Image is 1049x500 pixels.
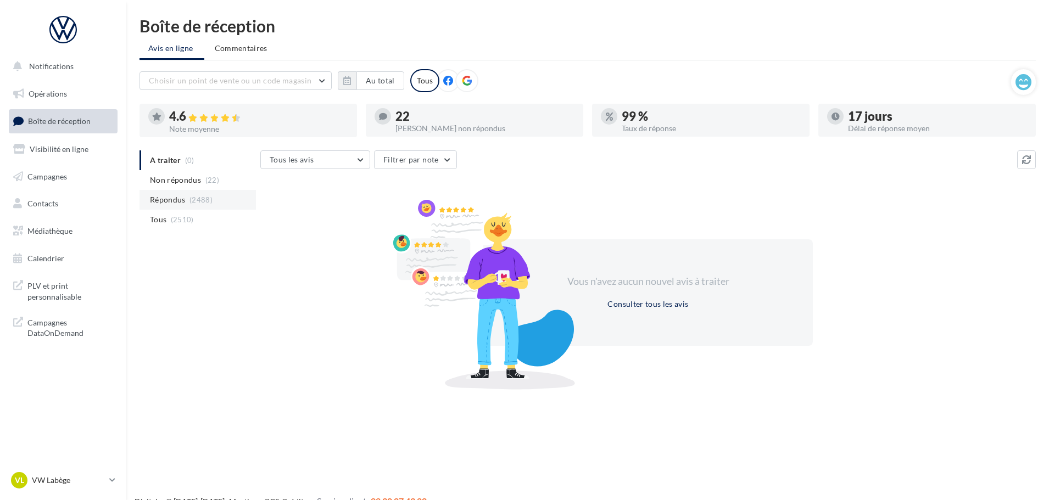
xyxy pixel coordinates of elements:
div: Délai de réponse moyen [848,125,1027,132]
span: PLV et print personnalisable [27,278,113,302]
span: Tous les avis [270,155,314,164]
span: Campagnes DataOnDemand [27,315,113,339]
span: Tous [150,214,166,225]
p: VW Labège [32,475,105,486]
div: Tous [410,69,439,92]
span: Contacts [27,199,58,208]
span: Commentaires [215,43,267,53]
button: Au total [338,71,404,90]
span: VL [15,475,24,486]
span: (2510) [171,215,194,224]
button: Filtrer par note [374,150,457,169]
a: Boîte de réception [7,109,120,133]
span: Campagnes [27,171,67,181]
span: (22) [205,176,219,184]
a: VL VW Labège [9,470,118,491]
span: Non répondus [150,175,201,186]
button: Choisir un point de vente ou un code magasin [140,71,332,90]
span: Visibilité en ligne [30,144,88,154]
div: Vous n'avez aucun nouvel avis à traiter [554,274,743,289]
a: Opérations [7,82,120,105]
div: Note moyenne [169,125,348,133]
a: Campagnes [7,165,120,188]
div: 22 [395,110,574,122]
span: Choisir un point de vente ou un code magasin [149,76,311,85]
div: [PERSON_NAME] non répondus [395,125,574,132]
button: Au total [356,71,404,90]
span: Boîte de réception [28,116,91,126]
div: Boîte de réception [140,18,1036,34]
a: PLV et print personnalisable [7,274,120,306]
a: Contacts [7,192,120,215]
span: Notifications [29,61,74,71]
div: 99 % [622,110,801,122]
a: Calendrier [7,247,120,270]
div: 17 jours [848,110,1027,122]
span: Opérations [29,89,67,98]
div: 4.6 [169,110,348,123]
button: Consulter tous les avis [603,297,693,311]
span: Calendrier [27,254,64,263]
span: (2488) [189,195,213,204]
a: Médiathèque [7,220,120,243]
div: Taux de réponse [622,125,801,132]
span: Répondus [150,194,186,205]
button: Tous les avis [260,150,370,169]
span: Médiathèque [27,226,72,235]
button: Notifications [7,55,115,78]
a: Visibilité en ligne [7,138,120,161]
a: Campagnes DataOnDemand [7,311,120,343]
